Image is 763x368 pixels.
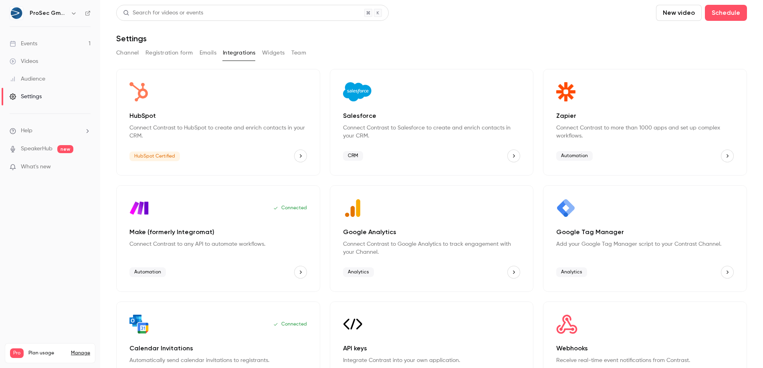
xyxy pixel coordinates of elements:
[556,344,734,353] p: Webhooks
[656,5,702,21] button: New video
[343,240,521,256] p: Connect Contrast to Google Analytics to track engagement with your Channel.
[10,348,24,358] span: Pro
[57,145,73,153] span: new
[200,47,216,59] button: Emails
[721,266,734,279] button: Google Tag Manager
[721,150,734,162] button: Zapier
[343,124,521,140] p: Connect Contrast to Salesforce to create and enrich contacts in your CRM.
[28,350,66,356] span: Plan usage
[123,9,203,17] div: Search for videos or events
[10,93,42,101] div: Settings
[129,344,307,353] p: Calendar Invitations
[343,111,521,121] p: Salesforce
[129,111,307,121] p: HubSpot
[10,57,38,65] div: Videos
[343,356,521,364] p: Integrate Contrast into your own application.
[543,69,747,176] div: Zapier
[262,47,285,59] button: Widgets
[291,47,307,59] button: Team
[129,227,307,237] p: Make (formerly Integromat)
[343,344,521,353] p: API keys
[21,127,32,135] span: Help
[343,267,374,277] span: Analytics
[294,150,307,162] button: HubSpot
[145,47,193,59] button: Registration form
[10,7,23,20] img: ProSec GmbH
[556,267,587,277] span: Analytics
[129,267,166,277] span: Automation
[273,321,307,328] p: Connected
[10,75,45,83] div: Audience
[116,69,320,176] div: HubSpot
[81,164,91,171] iframe: Noticeable Trigger
[556,151,593,161] span: Automation
[116,185,320,292] div: Make (formerly Integromat)
[21,163,51,171] span: What's new
[507,266,520,279] button: Google Analytics
[556,356,734,364] p: Receive real-time event notifications from Contrast.
[556,124,734,140] p: Connect Contrast to more than 1000 apps and set up complex workflows.
[543,185,747,292] div: Google Tag Manager
[21,145,52,153] a: SpeakerHub
[343,227,521,237] p: Google Analytics
[116,47,139,59] button: Channel
[223,47,256,59] button: Integrations
[10,127,91,135] li: help-dropdown-opener
[10,40,37,48] div: Events
[330,69,534,176] div: Salesforce
[30,9,67,17] h6: ProSec GmbH
[556,227,734,237] p: Google Tag Manager
[294,266,307,279] button: Make (formerly Integromat)
[343,151,363,161] span: CRM
[705,5,747,21] button: Schedule
[71,350,90,356] a: Manage
[129,152,180,161] span: HubSpot Certified
[507,150,520,162] button: Salesforce
[129,124,307,140] p: Connect Contrast to HubSpot to create and enrich contacts in your CRM.
[556,111,734,121] p: Zapier
[273,205,307,211] p: Connected
[556,240,734,248] p: Add your Google Tag Manager script to your Contrast Channel.
[129,356,307,364] p: Automatically send calendar invitations to registrants.
[129,240,307,248] p: Connect Contrast to any API to automate workflows.
[330,185,534,292] div: Google Analytics
[116,34,147,43] h1: Settings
